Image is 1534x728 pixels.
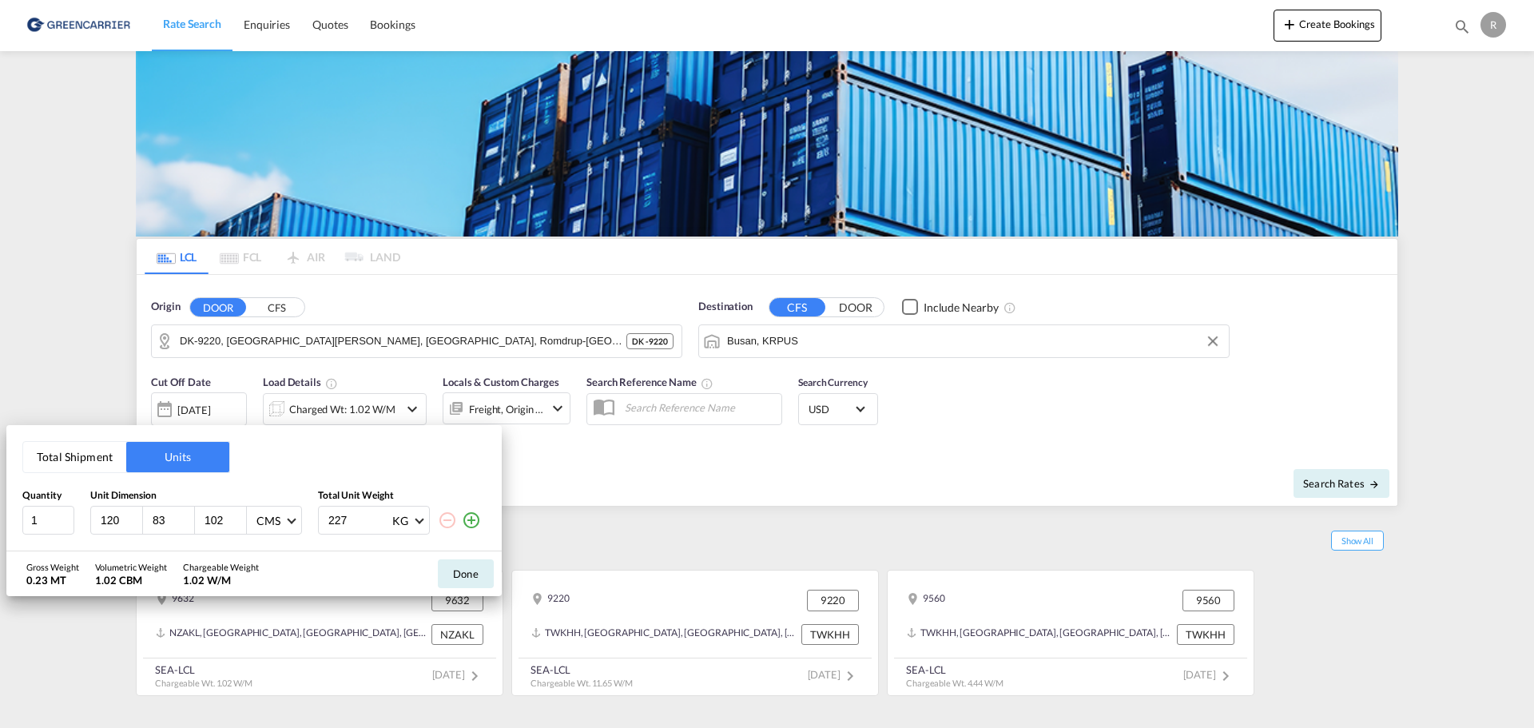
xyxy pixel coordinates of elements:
input: H [203,513,246,527]
input: Enter weight [327,507,391,534]
button: Total Shipment [23,442,126,472]
div: KG [392,514,408,527]
div: CMS [256,514,280,527]
div: 0.23 MT [26,573,79,587]
div: Unit Dimension [90,489,302,503]
input: Qty [22,506,74,535]
md-icon: icon-minus-circle-outline [438,511,457,530]
div: 1.02 CBM [95,573,167,587]
input: L [99,513,142,527]
input: W [151,513,194,527]
button: Done [438,559,494,588]
div: Gross Weight [26,561,79,573]
md-icon: icon-plus-circle-outline [462,511,481,530]
div: Volumetric Weight [95,561,167,573]
div: 1.02 W/M [183,573,259,587]
div: Chargeable Weight [183,561,259,573]
div: Quantity [22,489,74,503]
button: Units [126,442,229,472]
div: Total Unit Weight [318,489,486,503]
